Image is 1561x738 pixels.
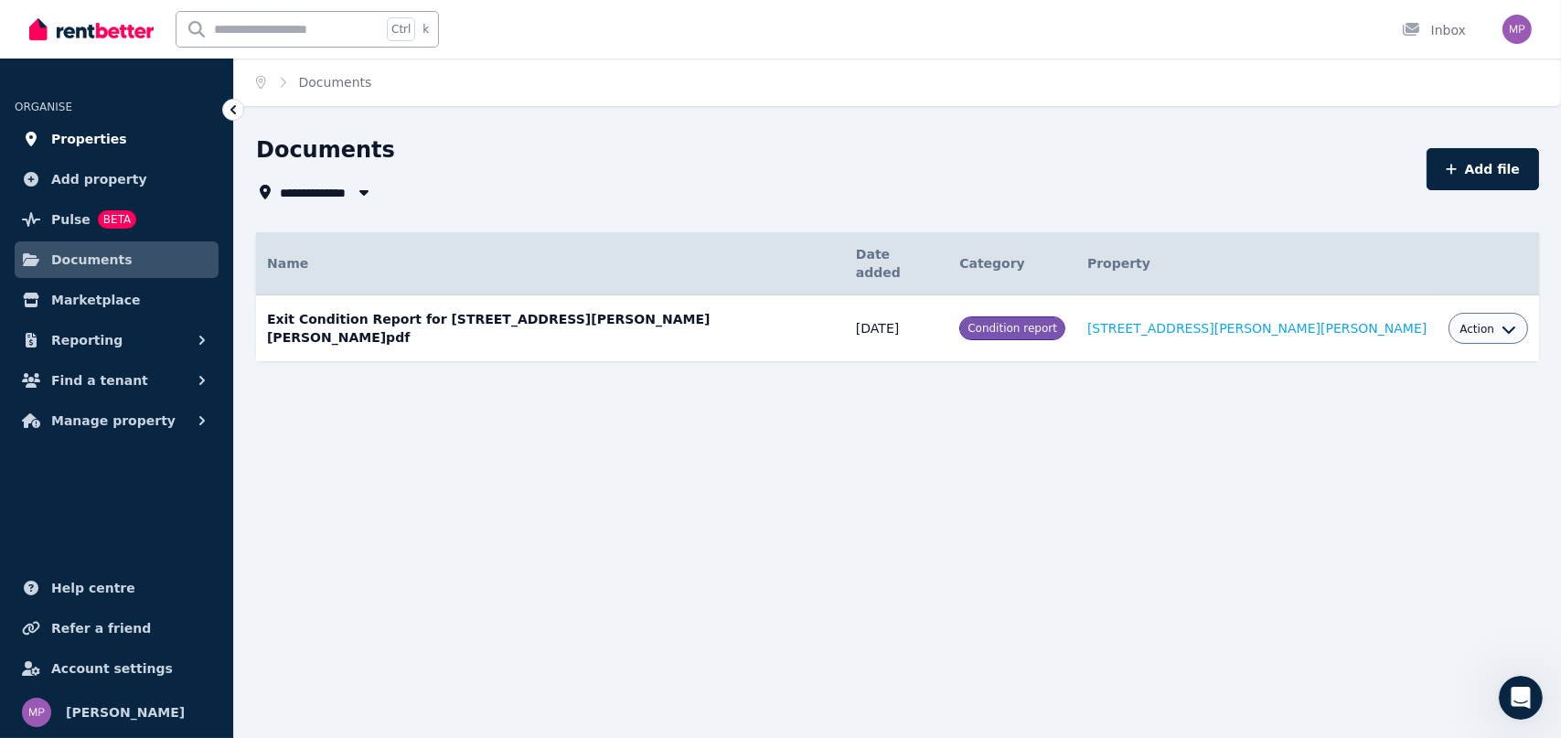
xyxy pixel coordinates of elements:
div: The RentBetter Team says… [15,263,351,341]
button: Add file [1427,148,1539,190]
button: Gif picker [58,598,72,613]
button: Home [286,7,321,42]
a: Properties [15,121,219,157]
span: Ctrl [387,17,415,41]
a: Source reference 5610278: [33,422,48,436]
button: Find a tenant [15,362,219,399]
a: Documents [15,241,219,278]
a: PulseBETA [15,201,219,238]
span: Help centre [51,577,135,599]
b: Online application [43,489,175,504]
th: Property [1076,232,1438,295]
div: Inbox [1402,21,1466,39]
span: [PERSON_NAME] [66,701,185,723]
a: [STREET_ADDRESS][PERSON_NAME][PERSON_NAME] [1087,321,1427,336]
td: [DATE] [845,295,948,362]
span: Properties [51,128,127,150]
span: Name [267,256,308,271]
b: collect each potential tenant's details [29,371,319,404]
button: Scroll to bottom [167,517,198,548]
span: Add property [51,168,147,190]
button: Upload attachment [87,598,102,613]
span: ORGANISE [15,101,72,113]
img: Profile image for The RentBetter Team [52,10,81,39]
div: Please make sure to click the options to 'get more help' if we haven't answered your question. [29,274,285,328]
div: The RentBetter Team says… [15,47,351,102]
span: Action [1459,322,1494,337]
div: Hello. I have my first home open [DATE] for our property, should I have something to hand out to ... [66,102,351,249]
div: Hello. I have my first home open [DATE] for our property, should I have something to hand out to ... [80,112,337,238]
td: Exit Condition Report for [STREET_ADDRESS][PERSON_NAME][PERSON_NAME]pdf [256,295,845,362]
div: Great question! For your home open [DATE], you should and have the . [29,352,337,434]
span: Find a tenant [51,369,148,391]
span: Pulse [51,209,91,230]
button: Send a message… [314,591,343,620]
textarea: Message… [16,560,350,591]
img: Michelle Plowman [22,698,51,727]
span: Manage property [51,410,176,432]
span: Marketplace [51,289,140,311]
div: Please make sure to click the options to 'get more help' if we haven't answered your question. [15,263,300,339]
div: Michelle says… [15,102,351,263]
button: Action [1459,322,1516,337]
button: Start recording [116,598,131,613]
img: RentBetter [29,16,154,43]
div: What can we help with [DATE]? [29,58,230,76]
p: The team can also help [89,23,228,41]
div: When potential tenants ask how to apply, tell them they can apply in two ways: [29,444,337,479]
div: Close [321,7,354,40]
img: Michelle Plowman [1502,15,1532,44]
span: Account settings [51,658,173,679]
li: (preferred): Share the application link directly with them. You can find this in your RentBetter ... [43,488,337,591]
a: Help centre [15,570,219,606]
a: Add property [15,161,219,198]
a: Refer a friend [15,610,219,647]
th: Date added [845,232,948,295]
button: Emoji picker [28,598,43,613]
span: k [422,22,429,37]
span: Documents [51,249,133,271]
span: Refer a friend [51,617,151,639]
h1: Documents [256,135,395,165]
iframe: Intercom live chat [1499,676,1543,720]
span: BETA [98,210,136,229]
span: Documents [299,73,372,91]
th: Category [948,232,1076,295]
h1: The RentBetter Team [89,9,241,23]
a: Account settings [15,650,219,687]
b: web address ready for them to complete the application online [29,389,325,422]
div: What can we help with [DATE]? [15,47,244,87]
button: Reporting [15,322,219,358]
span: Condition report [968,322,1057,335]
nav: Breadcrumb [234,59,393,106]
button: Manage property [15,402,219,439]
a: Marketplace [15,282,219,318]
button: go back [12,7,47,42]
span: Reporting [51,329,123,351]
